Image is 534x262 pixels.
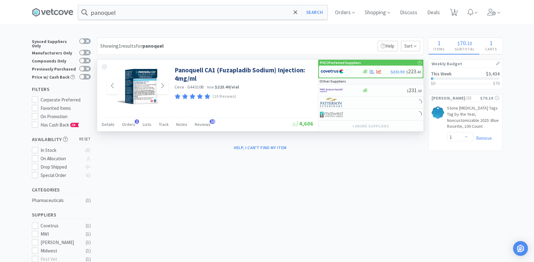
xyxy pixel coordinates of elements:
[32,58,76,63] div: Compounds Only
[32,74,76,79] div: Price w/ Cash Back
[292,120,313,127] span: 4,606
[215,84,239,90] strong: $223.40 / vial
[213,93,236,100] p: (10 Reviews)
[41,113,91,120] div: On Promotion
[460,39,466,47] span: 70
[428,68,502,89] a: This Week$3,434$0$70
[142,43,164,49] strong: panoquel
[495,80,500,86] span: 70
[320,86,343,95] img: f6b2451649754179b5b4e0c70c3f7cb0_2.png
[432,95,466,101] span: [PERSON_NAME]
[320,60,361,66] p: PVCC Preferred Suppliers
[41,222,79,230] div: Covetrus
[320,98,343,107] img: f5e969b455434c6296c6d81ef179fa71_3.png
[32,211,91,218] h5: Suppliers
[302,5,327,19] button: Search
[230,142,290,153] button: Help, I can't find my item
[486,71,500,77] span: $3,434
[447,105,499,132] a: Stone [MEDICAL_DATA] Tags Tag by the Year, Noncustomizable 2025: Blue Rosette, 100 Count
[135,119,139,124] span: 1
[493,81,500,85] h3: $
[407,88,409,93] span: $
[32,86,91,93] h5: Filters
[432,60,499,68] h1: Weekly Budget
[407,87,422,94] span: 231
[450,40,480,46] div: .
[489,39,493,47] span: 1
[349,122,392,131] button: +2more suppliers
[513,241,528,256] div: Open Intercom Messenger
[417,88,422,93] span: . 50
[391,69,405,75] span: $231.50
[210,119,215,124] span: 10
[437,39,441,47] span: 1
[41,96,91,104] div: Corporate Preferred
[175,66,312,83] a: Panoquell CA1 (Fuzapladib Sodium) Injection: 4mg/ml
[319,78,346,84] p: Other Suppliers
[207,85,214,89] span: from
[32,38,76,48] div: Synced Suppliers Only
[465,95,480,101] span: ( 1 )
[100,42,164,50] div: Showing 1 results
[86,222,91,230] div: ( 1 )
[406,70,408,74] span: $
[143,122,151,127] span: Lists
[320,67,344,76] img: 77fca1acd8b6420a9015268ca798ef17_1.png
[377,41,398,51] p: Help
[175,84,184,90] a: Ceva
[32,186,91,193] h5: Categories
[397,10,420,15] a: Discuss
[102,122,115,127] span: Details
[431,80,435,86] span: $0
[431,71,452,76] h2: This Week
[32,50,76,55] div: Manufacturers Only
[480,46,502,52] h4: Carts
[41,247,79,255] div: Midwest
[205,84,206,90] span: ·
[425,10,442,15] a: Deals
[416,70,421,74] span: . 40
[473,135,492,141] a: Remove
[320,110,343,119] img: 4dd14cff54a648ac9e977f0c5da9bc2e_5.png
[185,84,186,90] span: ·
[41,155,82,162] div: On Allocation
[406,68,421,75] span: 223
[41,172,82,179] div: Special Order
[86,247,91,255] div: ( 1 )
[41,122,79,128] span: Has Cash Back
[122,122,135,127] span: Orders
[432,106,444,119] img: d578b56123c242e690394b9f16f5d925_750956.jpeg
[41,239,79,246] div: [PERSON_NAME]
[32,197,82,204] div: Pharmaceuticals
[41,163,82,171] div: Drop Shipped
[428,46,450,52] h4: Items
[78,5,327,19] input: Search by item, sku, manufacturer, ingredient, size...
[136,43,164,49] span: for
[41,147,82,154] div: In Stock
[41,230,79,238] div: MWI
[41,105,91,112] div: Favorited Items
[458,40,460,46] span: $
[114,66,161,106] img: 5c02e1f257e6464aaa05ef27495f43c4_383190.png
[32,66,76,71] div: Previously Purchased
[467,40,472,46] span: 10
[450,46,480,52] h4: Subtotal
[480,95,499,101] div: $70.10
[32,136,91,143] h5: Availability
[176,122,187,127] span: Notes
[447,11,460,16] a: 1
[86,197,91,204] div: ( 1 )
[71,123,77,127] span: CB
[86,239,91,246] div: ( 1 )
[195,122,211,127] span: Reviews
[159,122,169,127] span: Track
[401,41,420,51] span: Sort
[86,230,91,238] div: ( 1 )
[187,84,204,90] span: G44310B
[79,136,91,143] span: reset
